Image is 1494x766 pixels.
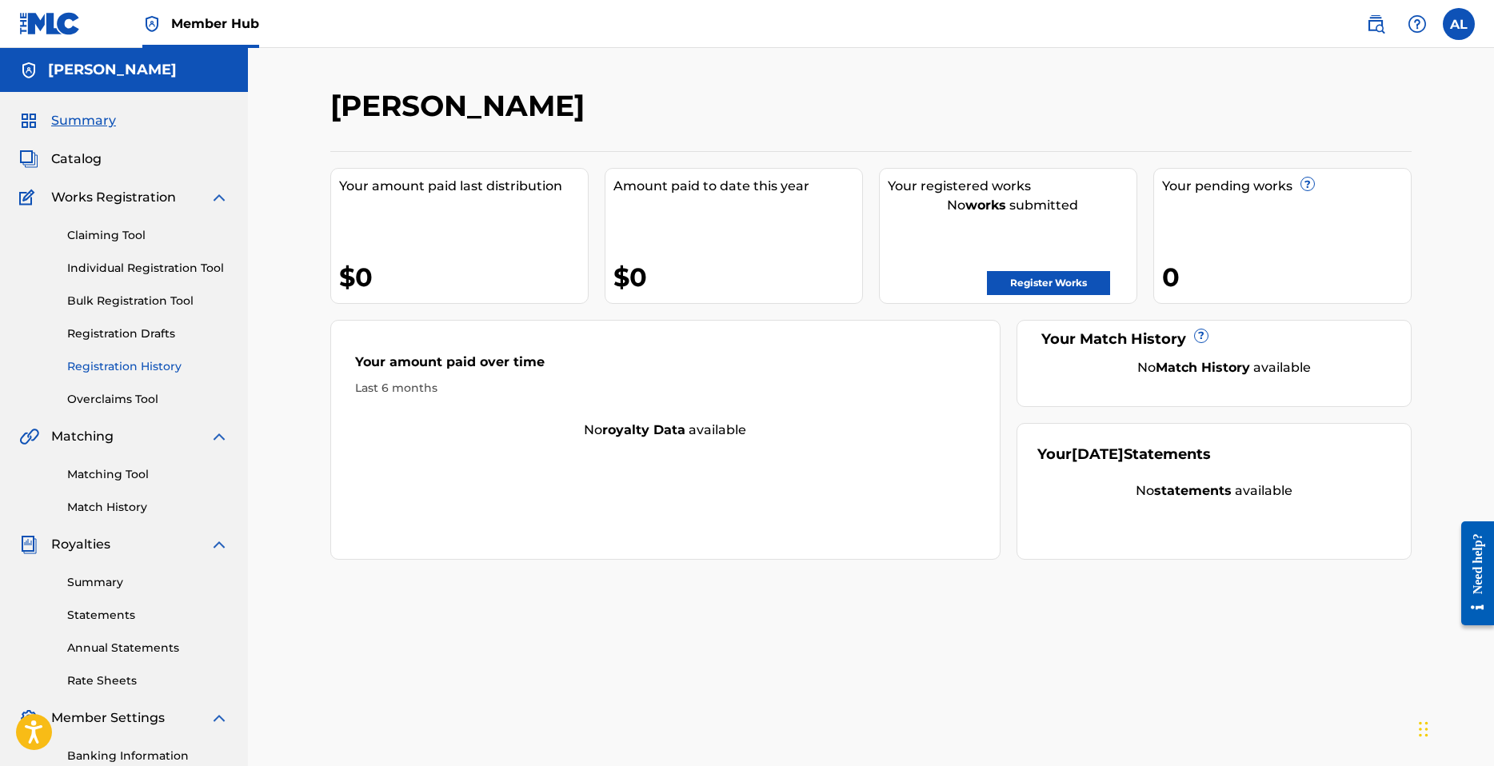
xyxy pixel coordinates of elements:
[339,259,588,295] div: $0
[1154,483,1232,498] strong: statements
[51,427,114,446] span: Matching
[1037,444,1211,465] div: Your Statements
[171,14,259,33] span: Member Hub
[1419,705,1428,753] div: Drag
[67,748,229,764] a: Banking Information
[1408,14,1427,34] img: help
[210,535,229,554] img: expand
[613,177,862,196] div: Amount paid to date this year
[339,177,588,196] div: Your amount paid last distribution
[331,421,1000,440] div: No available
[1156,360,1250,375] strong: Match History
[355,380,976,397] div: Last 6 months
[1449,509,1494,638] iframe: Resource Center
[210,427,229,446] img: expand
[19,111,38,130] img: Summary
[51,188,176,207] span: Works Registration
[1301,178,1314,190] span: ?
[67,227,229,244] a: Claiming Tool
[67,574,229,591] a: Summary
[19,535,38,554] img: Royalties
[48,61,177,79] h5: Aaron Lindsey II
[19,111,116,130] a: SummarySummary
[1401,8,1433,40] div: Help
[210,188,229,207] img: expand
[19,150,102,169] a: CatalogCatalog
[1414,689,1494,766] iframe: Chat Widget
[51,708,165,728] span: Member Settings
[67,607,229,624] a: Statements
[210,708,229,728] img: expand
[1162,259,1411,295] div: 0
[1162,177,1411,196] div: Your pending works
[51,535,110,554] span: Royalties
[67,640,229,656] a: Annual Statements
[987,271,1110,295] a: Register Works
[67,358,229,375] a: Registration History
[19,188,40,207] img: Works Registration
[67,391,229,408] a: Overclaims Tool
[19,427,39,446] img: Matching
[330,88,593,124] h2: [PERSON_NAME]
[1037,329,1392,350] div: Your Match History
[67,260,229,277] a: Individual Registration Tool
[51,111,116,130] span: Summary
[19,61,38,80] img: Accounts
[1360,8,1392,40] a: Public Search
[613,259,862,295] div: $0
[965,197,1006,213] strong: works
[1072,445,1124,463] span: [DATE]
[19,12,81,35] img: MLC Logo
[1057,358,1392,377] div: No available
[67,672,229,689] a: Rate Sheets
[51,150,102,169] span: Catalog
[888,177,1136,196] div: Your registered works
[1443,8,1475,40] div: User Menu
[67,499,229,516] a: Match History
[67,325,229,342] a: Registration Drafts
[67,466,229,483] a: Matching Tool
[355,353,976,380] div: Your amount paid over time
[888,196,1136,215] div: No submitted
[1366,14,1385,34] img: search
[142,14,162,34] img: Top Rightsholder
[19,708,38,728] img: Member Settings
[67,293,229,309] a: Bulk Registration Tool
[19,150,38,169] img: Catalog
[1195,329,1208,342] span: ?
[1037,481,1392,501] div: No available
[602,422,685,437] strong: royalty data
